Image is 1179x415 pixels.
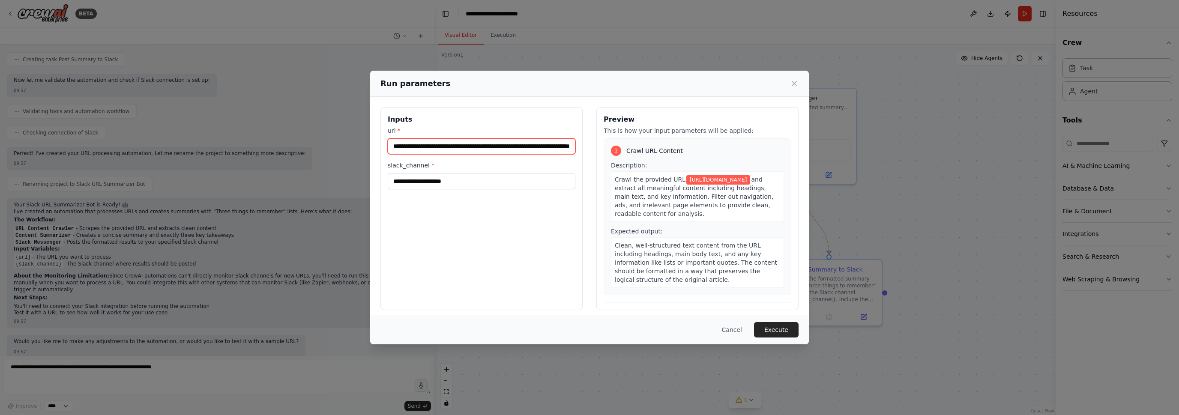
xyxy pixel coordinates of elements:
[715,322,749,337] button: Cancel
[380,78,450,90] h2: Run parameters
[611,228,663,235] span: Expected output:
[604,126,791,135] p: This is how your input parameters will be applied:
[611,162,647,169] span: Description:
[615,242,777,283] span: Clean, well-structured text content from the URL including headings, main body text, and any key ...
[686,175,750,185] span: Variable: url
[388,126,575,135] label: url
[388,114,575,125] h3: Inputs
[388,161,575,170] label: slack_channel
[754,322,799,337] button: Execute
[615,176,773,217] span: and extract all meaningful content including headings, main text, and key information. Filter out...
[626,146,683,155] span: Crawl URL Content
[611,146,621,156] div: 1
[604,114,791,125] h3: Preview
[615,176,685,183] span: Crawl the provided URL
